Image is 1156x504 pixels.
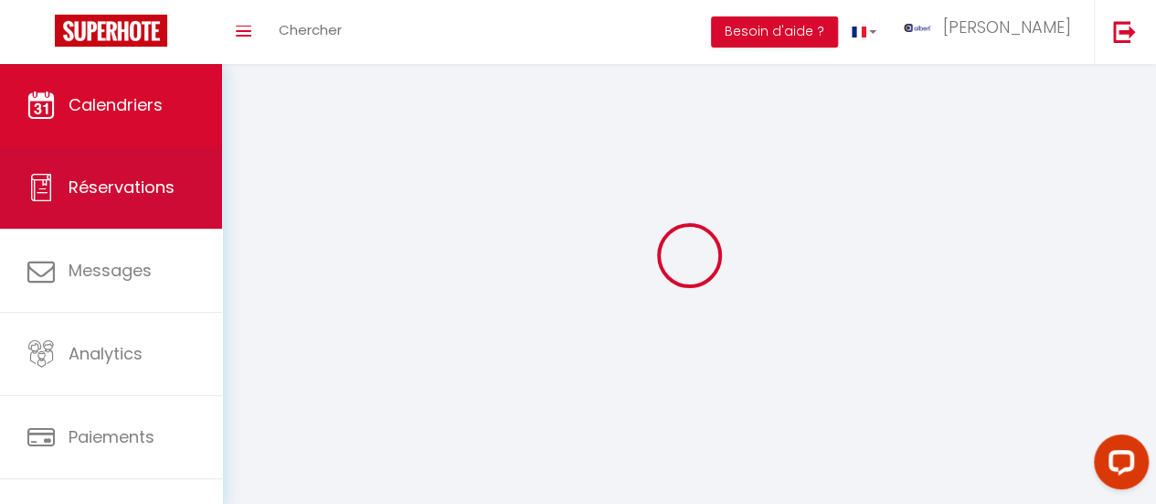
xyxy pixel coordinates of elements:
[55,15,167,47] img: Super Booking
[711,16,838,48] button: Besoin d'aide ?
[943,16,1071,38] span: [PERSON_NAME]
[69,176,175,198] span: Réservations
[279,20,342,39] span: Chercher
[1113,20,1136,43] img: logout
[1079,427,1156,504] iframe: LiveChat chat widget
[69,342,143,365] span: Analytics
[69,425,154,448] span: Paiements
[69,93,163,116] span: Calendriers
[69,259,152,282] span: Messages
[904,24,931,32] img: ...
